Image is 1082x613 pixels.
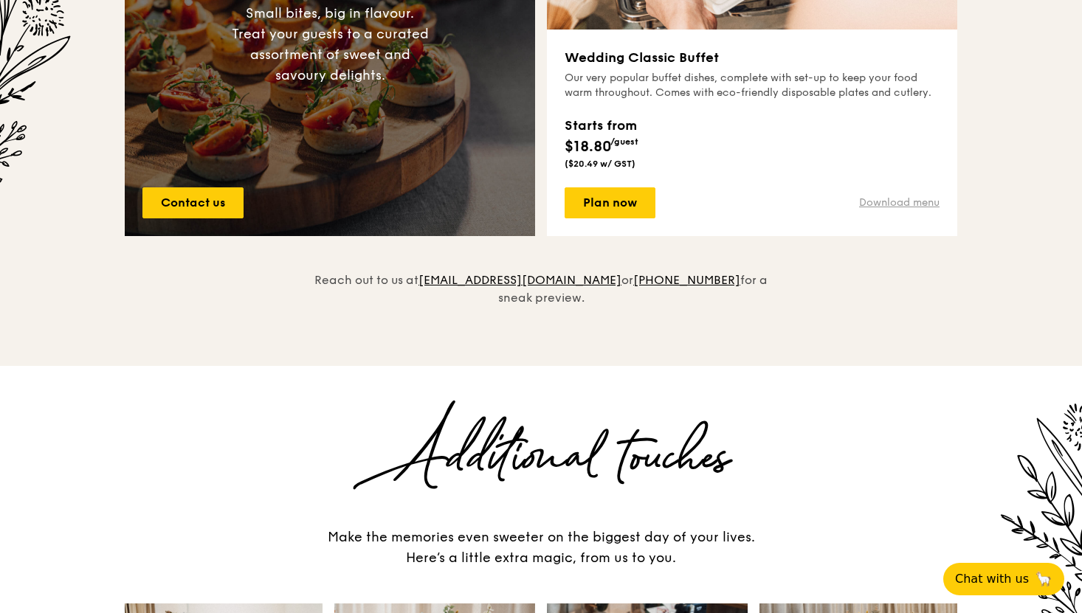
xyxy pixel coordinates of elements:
a: Contact us [142,187,244,218]
button: Chat with us🦙 [943,563,1064,595]
div: Small bites, big in flavour. Treat your guests to a curated assortment of sweet and savoury delig... [231,3,429,86]
div: Reach out to us at or for a sneak preview. [305,236,777,307]
span: 🦙 [1035,570,1052,588]
div: ($20.49 w/ GST) [565,158,638,170]
div: Additional touches [125,425,957,491]
div: Our very popular buffet dishes, complete with set-up to keep your food warm throughout. Comes wit... [565,71,940,100]
a: [PHONE_NUMBER] [633,273,740,287]
h3: Wedding Classic Buffet [565,47,940,68]
div: Starts from [565,115,638,136]
a: [EMAIL_ADDRESS][DOMAIN_NAME] [418,273,621,287]
span: /guest [610,136,638,147]
div: Make the memories even sweeter on the biggest day of your lives. Here’s a little extra magic, fro... [312,527,770,568]
div: $18.80 [565,115,638,158]
a: Download menu [859,195,940,210]
span: Chat with us [955,570,1029,588]
a: Plan now [565,187,655,218]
